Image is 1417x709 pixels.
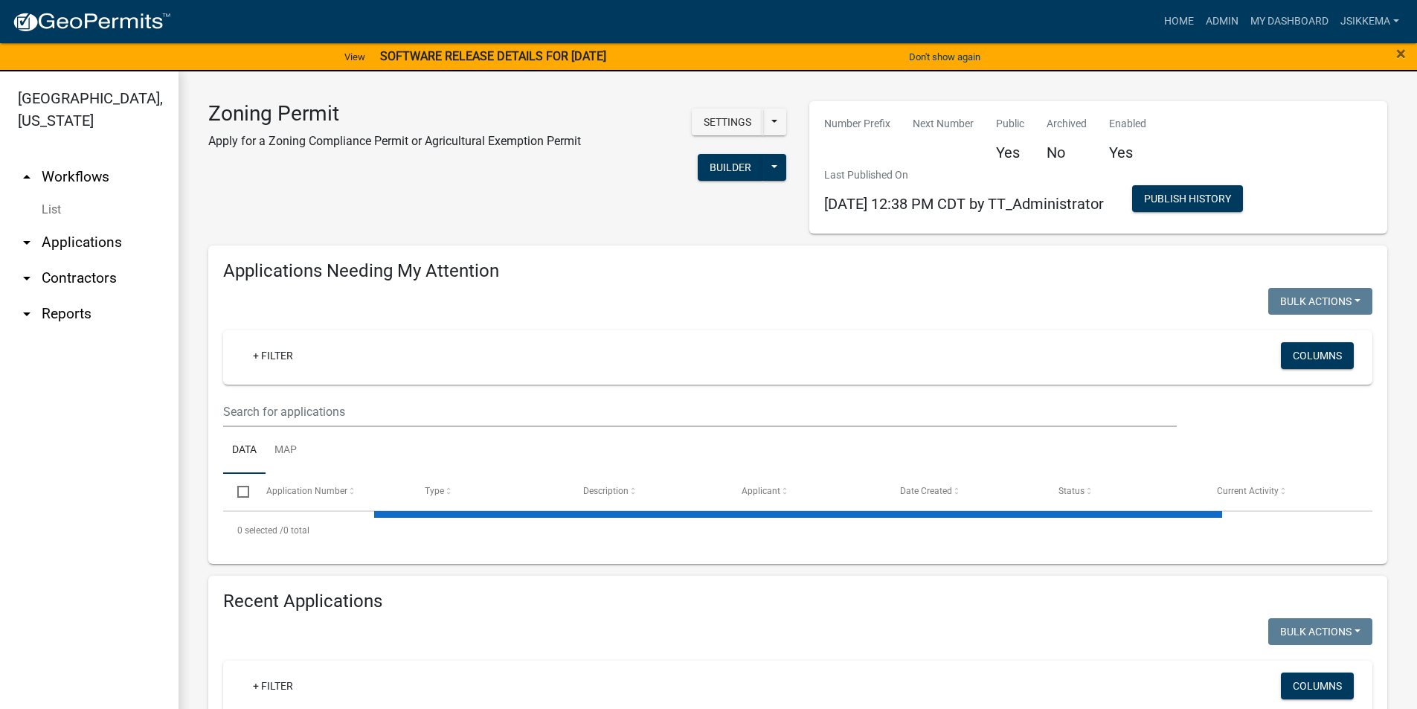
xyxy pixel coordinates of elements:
datatable-header-cell: Date Created [886,474,1044,510]
input: Search for applications [223,397,1177,427]
span: Type [425,486,444,496]
a: View [338,45,371,69]
datatable-header-cell: Type [410,474,568,510]
div: 0 total [223,512,1372,549]
button: Builder [698,154,763,181]
datatable-header-cell: Applicant [727,474,886,510]
button: Settings [692,109,763,135]
datatable-header-cell: Status [1044,474,1203,510]
a: Data [223,427,266,475]
p: Next Number [913,116,974,132]
p: Apply for a Zoning Compliance Permit or Agricultural Exemption Permit [208,132,581,150]
datatable-header-cell: Select [223,474,251,510]
span: Application Number [266,486,347,496]
span: Description [583,486,629,496]
i: arrow_drop_up [18,168,36,186]
h4: Applications Needing My Attention [223,260,1372,282]
a: Admin [1200,7,1244,36]
a: + Filter [241,673,305,699]
datatable-header-cell: Current Activity [1203,474,1361,510]
i: arrow_drop_down [18,234,36,251]
span: Date Created [900,486,952,496]
p: Enabled [1109,116,1146,132]
p: Number Prefix [824,116,890,132]
a: Home [1158,7,1200,36]
button: Don't show again [903,45,986,69]
a: jsikkema [1334,7,1405,36]
button: Bulk Actions [1268,618,1372,645]
span: Status [1058,486,1085,496]
span: Applicant [742,486,780,496]
i: arrow_drop_down [18,269,36,287]
h5: Yes [1109,144,1146,161]
a: + Filter [241,342,305,369]
span: Current Activity [1217,486,1279,496]
button: Publish History [1132,185,1243,212]
button: Columns [1281,342,1354,369]
h4: Recent Applications [223,591,1372,612]
p: Archived [1047,116,1087,132]
span: [DATE] 12:38 PM CDT by TT_Administrator [824,195,1104,213]
p: Public [996,116,1024,132]
wm-modal-confirm: Workflow Publish History [1132,193,1243,205]
i: arrow_drop_down [18,305,36,323]
h5: No [1047,144,1087,161]
datatable-header-cell: Application Number [251,474,410,510]
strong: SOFTWARE RELEASE DETAILS FOR [DATE] [380,49,606,63]
span: 0 selected / [237,525,283,536]
span: × [1396,43,1406,64]
datatable-header-cell: Description [569,474,727,510]
h3: Zoning Permit [208,101,581,126]
button: Close [1396,45,1406,62]
h5: Yes [996,144,1024,161]
p: Last Published On [824,167,1104,183]
a: My Dashboard [1244,7,1334,36]
button: Bulk Actions [1268,288,1372,315]
a: Map [266,427,306,475]
button: Columns [1281,673,1354,699]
